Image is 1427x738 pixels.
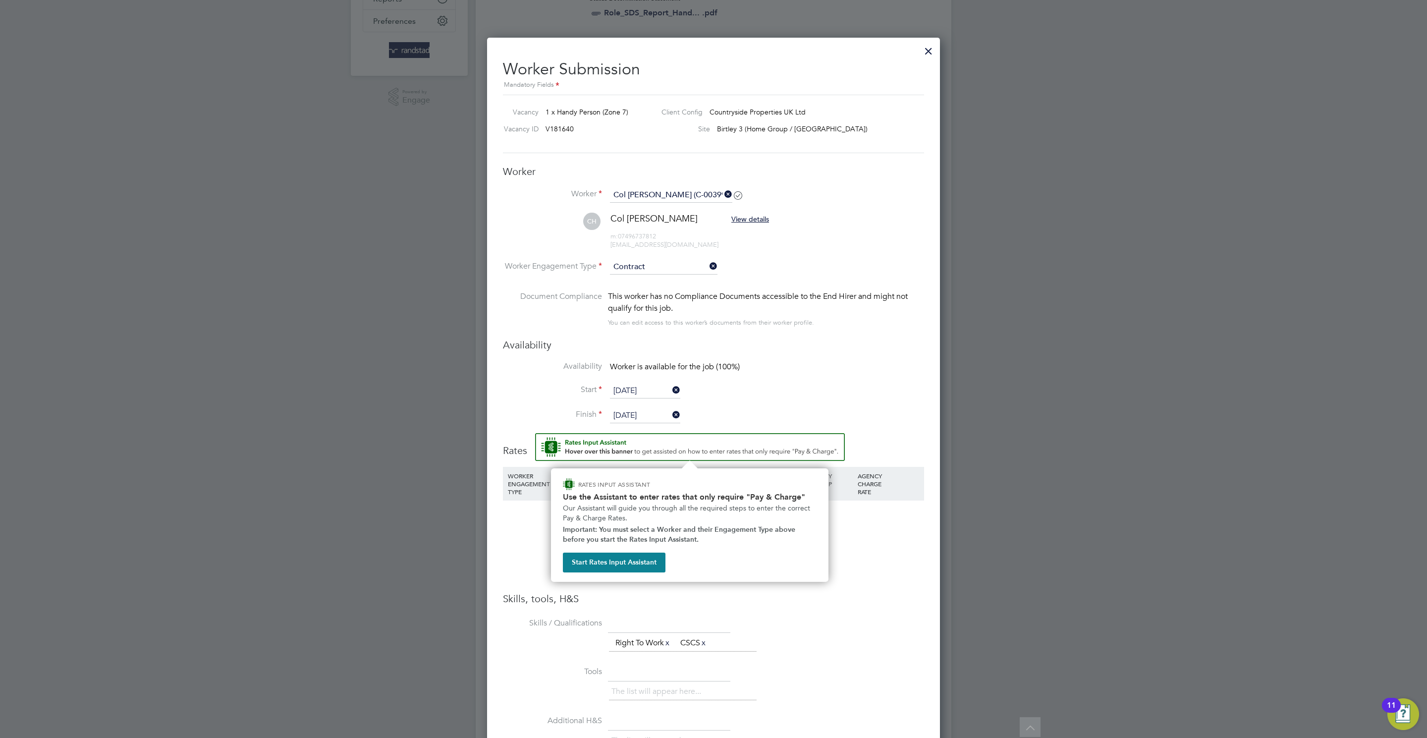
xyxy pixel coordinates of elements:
h3: Availability [503,339,924,351]
label: Worker Engagement Type [503,261,602,272]
strong: Important: You must select a Worker and their Engagement Type above before you start the Rates In... [563,525,797,544]
h2: Worker Submission [503,52,924,91]
span: 07496737812 [610,232,656,240]
span: Col [PERSON_NAME] [610,213,698,224]
span: Countryside Properties UK Ltd [710,108,806,116]
span: V181640 [546,124,574,133]
div: AGENCY MARKUP [805,467,855,493]
div: 11 [1387,705,1396,718]
div: AGENCY CHARGE RATE [855,467,888,501]
div: WORKER ENGAGEMENT TYPE [505,467,555,501]
div: RATE NAME [555,467,605,493]
label: Site [654,124,710,133]
label: Document Compliance [503,290,602,327]
input: Search for... [610,188,732,203]
button: Start Rates Input Assistant [563,553,665,572]
span: Worker is available for the job (100%) [610,362,740,372]
li: CSCS [676,636,711,650]
button: Rate Assistant [535,433,845,461]
p: RATES INPUT ASSISTANT [578,480,703,489]
span: [EMAIL_ADDRESS][DOMAIN_NAME] [610,240,718,249]
button: Open Resource Center, 11 new notifications [1387,698,1419,730]
a: x [700,636,707,649]
a: x [664,636,671,649]
li: Right To Work [611,636,675,650]
input: Select one [610,408,680,423]
div: You can edit access to this worker’s documents from their worker profile. [608,317,814,329]
div: How to input Rates that only require Pay & Charge [551,468,828,582]
h3: Rates [503,433,924,457]
label: Vacancy ID [499,124,539,133]
input: Select one [610,260,717,275]
h3: Worker [503,165,924,178]
label: Availability [503,361,602,372]
div: EMPLOYER COST [755,467,805,493]
label: Skills / Qualifications [503,618,602,628]
span: Birtley 3 (Home Group / [GEOGRAPHIC_DATA]) [717,124,868,133]
h2: Use the Assistant to enter rates that only require "Pay & Charge" [563,492,817,502]
span: 1 x Handy Person (Zone 7) [546,108,628,116]
li: The list will appear here... [611,685,705,698]
p: Our Assistant will guide you through all the required steps to enter the correct Pay & Charge Rates. [563,504,817,523]
img: ENGAGE Assistant Icon [563,478,575,490]
span: m: [610,232,618,240]
div: No data found [513,518,914,529]
h3: Skills, tools, H&S [503,592,924,605]
label: Client Config [654,108,703,116]
div: HOLIDAY PAY [705,467,755,493]
label: Start [503,385,602,395]
input: Select one [610,384,680,398]
div: WORKER PAY RATE [655,467,705,493]
label: Finish [503,409,602,420]
label: Vacancy [499,108,539,116]
div: RATE TYPE [605,467,656,493]
span: View details [731,215,769,224]
label: Tools [503,667,602,677]
span: CH [583,213,601,230]
div: Mandatory Fields [503,80,924,91]
label: Worker [503,189,602,199]
div: This worker has no Compliance Documents accessible to the End Hirer and might not qualify for thi... [608,290,924,314]
label: Additional H&S [503,716,602,726]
